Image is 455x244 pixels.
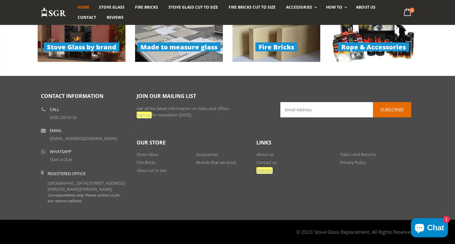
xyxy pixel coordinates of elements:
span: Stove Glass by brand [44,42,119,51]
span: Rope & Accessories [338,42,409,51]
a: Made to measure glass [135,18,223,62]
a: Ts&Cs and Returns [340,152,376,157]
span: Links [256,139,271,146]
span: Reviews [107,15,124,20]
b: Registered Office [48,171,86,176]
span: Home [78,4,89,10]
a: Stove Glass [137,152,158,157]
span: Join our mailing list [137,92,196,100]
a: Glass cut to size [137,167,167,173]
a: Accessories [196,152,218,157]
img: stove-glass-products_279x140.jpg [38,18,125,62]
span: Contact [78,15,96,20]
input: Email Address [280,102,411,117]
b: Email [50,129,62,133]
div: [GEOGRAPHIC_DATA] [STREET_ADDRESS][PERSON_NAME][PERSON_NAME] [48,171,127,203]
span: Our Store [137,139,166,146]
a: Fire Bricks [232,18,320,62]
img: Stove Glass Replacement [41,7,66,18]
a: Stove Glass [94,2,129,12]
a: Stove Glass by brand [38,18,125,62]
span: About us [356,4,375,10]
b: WhatsApp [50,150,72,154]
a: How To [321,2,350,12]
a: Rope & Accessories [330,18,418,62]
a: Delivery [256,167,272,174]
em: Correspondence only. Please contact us for our returns address. [48,192,120,203]
span: Accessories [286,4,312,10]
span: 0 [409,8,414,13]
a: Contact us [256,159,277,165]
a: About us [351,2,380,12]
span: Fire Bricks Cut To Size [229,4,276,10]
img: collection-2-image_279x140.jpg [232,18,320,62]
span: Stove Glass Cut To Size [169,4,218,10]
a: Start a Chat [50,157,72,162]
a: 0 [401,6,414,19]
a: Fire Bricks Cut To Size [224,2,280,12]
span: Made to measure glass [137,42,221,51]
span: Contact Information [41,92,103,100]
a: [EMAIL_ADDRESS][DOMAIN_NAME] [50,136,117,141]
a: Stove Glass Cut To Size [164,2,223,12]
address: © 2023 Stove Glass Replacement. All Rights Reserved. [296,226,414,238]
p: Get all the latest information on Sales and Offers. for newsletter [DATE]. [137,106,271,118]
a: Accessories [281,2,320,12]
img: rope-accessories-products_279x140.jpg [330,18,418,62]
a: 0330 229 4118 [50,115,76,120]
inbox-online-store-chat: Shopify online store chat [409,218,450,239]
span: Fire Bricks [255,42,297,51]
a: Privacy Policy [340,159,366,165]
img: cut-to-size-products_279x140.jpg [135,18,223,62]
a: Reviews [102,12,128,23]
a: Fire Bricks [130,2,163,12]
a: Fire Bricks [137,159,156,165]
a: About us [256,152,274,157]
span: Fire Bricks [135,4,158,10]
b: Call [50,107,59,112]
span: How To [326,4,342,10]
span: Stove Glass [99,4,125,10]
button: Subscribe [373,102,411,117]
a: Brands that we stock [196,159,236,165]
em: Sign up [137,112,151,118]
a: Contact [73,12,101,23]
a: Home [73,2,94,12]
